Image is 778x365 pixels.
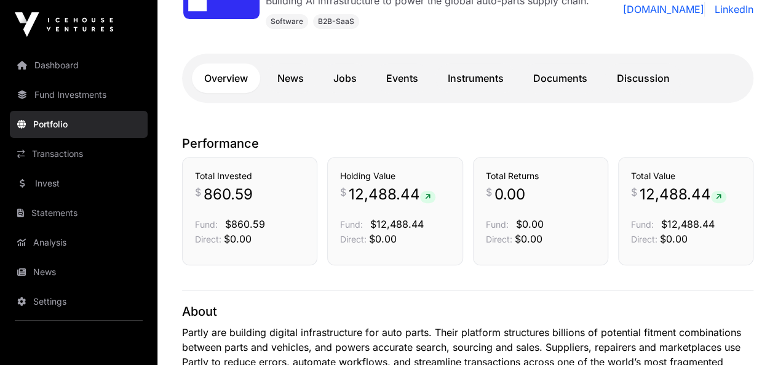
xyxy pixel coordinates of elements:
a: Statements [10,199,148,227]
span: $0.00 [369,233,397,245]
span: Fund: [340,219,363,230]
span: Fund: [486,219,509,230]
span: 860.59 [204,185,253,204]
span: 12,488.44 [349,185,435,204]
span: $12,488.44 [661,218,715,230]
p: About [182,303,753,320]
p: Performance [182,135,753,152]
span: $12,488.44 [370,218,424,230]
a: Analysis [10,229,148,256]
nav: Tabs [192,63,744,93]
span: Direct: [631,234,657,244]
a: News [10,259,148,286]
span: $0.00 [516,218,544,230]
h3: Holding Value [340,170,450,182]
span: Direct: [340,234,367,244]
a: Settings [10,288,148,315]
span: Direct: [486,234,512,244]
img: Icehouse Ventures Logo [15,12,113,37]
a: Dashboard [10,52,148,79]
a: Portfolio [10,111,148,138]
a: Events [374,63,431,93]
a: Documents [521,63,600,93]
a: Instruments [435,63,516,93]
h3: Total Invested [195,170,304,182]
span: $0.00 [224,233,252,245]
span: Software [271,17,303,26]
span: Direct: [195,234,221,244]
a: Overview [192,63,260,93]
a: Jobs [321,63,369,93]
span: Fund: [195,219,218,230]
a: News [265,63,316,93]
a: [DOMAIN_NAME] [623,2,705,17]
span: $0.00 [515,233,542,245]
span: $ [195,185,201,199]
a: Transactions [10,140,148,167]
a: Discussion [605,63,682,93]
span: Fund: [631,219,654,230]
span: $ [340,185,346,199]
span: 12,488.44 [640,185,726,204]
a: LinkedIn [710,2,753,17]
iframe: Chat Widget [716,306,778,365]
a: Invest [10,170,148,197]
h3: Total Value [631,170,740,182]
h3: Total Returns [486,170,595,182]
a: Fund Investments [10,81,148,108]
span: B2B-SaaS [318,17,354,26]
span: $ [486,185,492,199]
span: $0.00 [660,233,688,245]
span: 0.00 [494,185,525,204]
span: $860.59 [225,218,265,230]
span: $ [631,185,637,199]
